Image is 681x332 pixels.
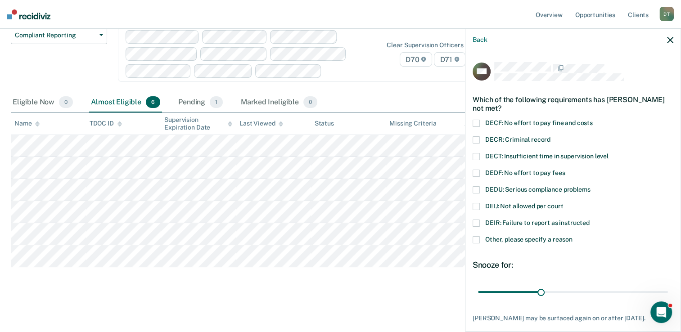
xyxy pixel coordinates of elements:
[485,219,590,226] span: DEIR: Failure to report as instructed
[485,153,609,160] span: DECT: Insufficient time in supervision level
[465,120,507,127] div: Assigned to
[146,96,160,108] span: 6
[485,202,563,210] span: DEIJ: Not allowed per court
[315,120,334,127] div: Status
[239,120,283,127] div: Last Viewed
[473,314,673,322] div: [PERSON_NAME] may be surfaced again on or after [DATE].
[210,96,223,108] span: 1
[485,136,550,143] span: DECR: Criminal record
[659,7,674,21] div: D T
[473,36,487,44] button: Back
[303,96,317,108] span: 0
[485,169,565,176] span: DEDF: No effort to pay fees
[400,52,432,67] span: D70
[389,120,437,127] div: Missing Criteria
[473,88,673,120] div: Which of the following requirements has [PERSON_NAME] not met?
[15,31,96,39] span: Compliant Reporting
[650,301,672,323] iframe: Intercom live chat
[14,120,40,127] div: Name
[473,260,673,270] div: Snooze for:
[485,186,590,193] span: DEDU: Serious compliance problems
[90,120,122,127] div: TDOC ID
[59,96,73,108] span: 0
[387,41,463,49] div: Clear supervision officers
[485,119,593,126] span: DECF: No effort to pay fine and costs
[11,93,75,112] div: Eligible Now
[7,9,50,19] img: Recidiviz
[434,52,465,67] span: D71
[164,116,232,131] div: Supervision Expiration Date
[176,93,225,112] div: Pending
[485,236,573,243] span: Other, please specify a reason
[89,93,162,112] div: Almost Eligible
[239,93,319,112] div: Marked Ineligible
